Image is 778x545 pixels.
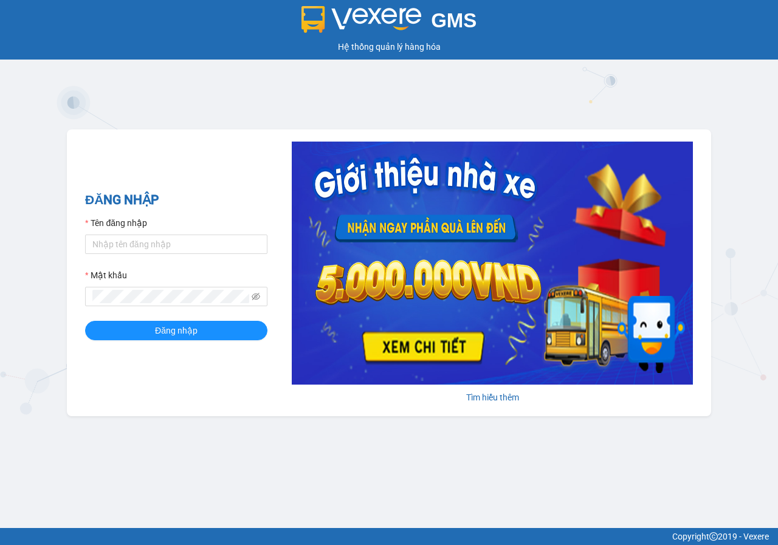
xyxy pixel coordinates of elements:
h2: ĐĂNG NHẬP [85,190,267,210]
span: Đăng nhập [155,324,198,337]
div: Copyright 2019 - Vexere [9,530,769,543]
a: GMS [301,18,477,28]
span: copyright [709,532,718,541]
button: Đăng nhập [85,321,267,340]
span: eye-invisible [252,292,260,301]
img: banner-0 [292,142,693,385]
span: GMS [431,9,477,32]
div: Hệ thống quản lý hàng hóa [3,40,775,53]
img: logo 2 [301,6,422,33]
label: Mật khẩu [85,269,127,282]
label: Tên đăng nhập [85,216,147,230]
div: Tìm hiểu thêm [292,391,693,404]
input: Tên đăng nhập [85,235,267,254]
input: Mật khẩu [92,290,249,303]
